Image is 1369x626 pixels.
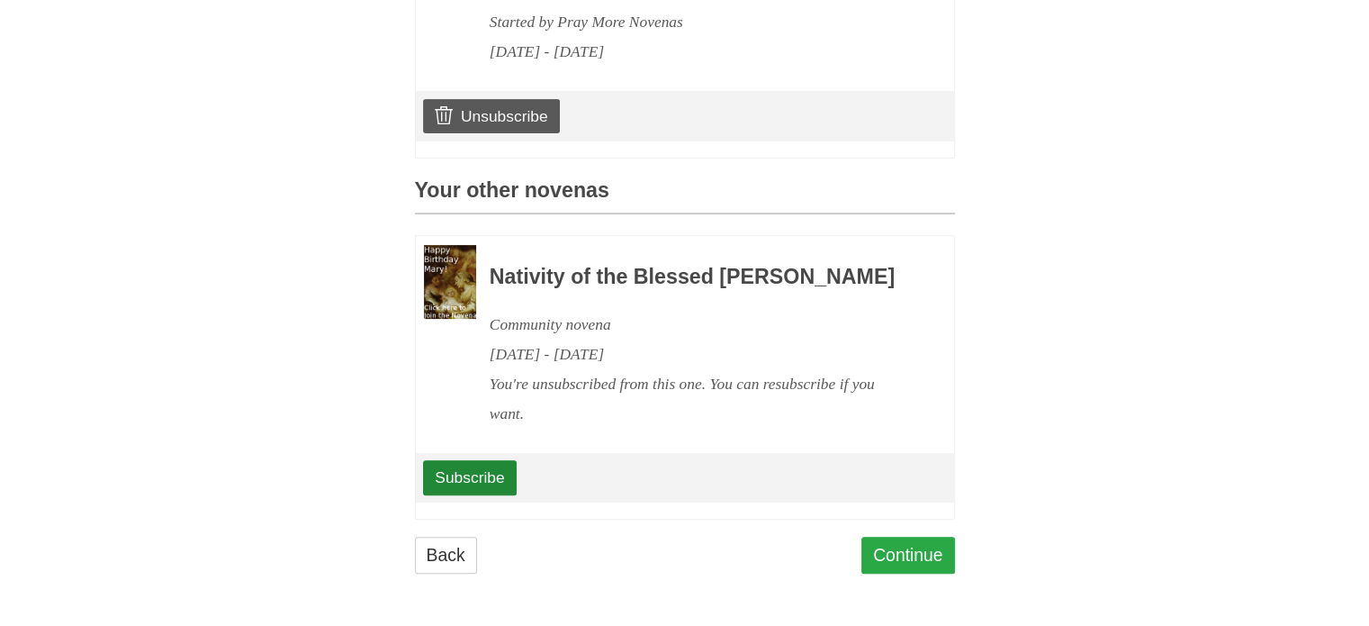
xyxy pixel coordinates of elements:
[415,537,477,574] a: Back
[424,245,476,319] img: Novena image
[415,179,955,214] h3: Your other novenas
[490,7,905,37] div: Started by Pray More Novenas
[423,460,516,494] a: Subscribe
[861,537,955,574] a: Continue
[490,37,905,67] div: [DATE] - [DATE]
[490,310,905,340] div: Community novena
[490,369,905,429] div: You're unsubscribed from this one. You can resubscribe if you want.
[490,340,905,369] div: [DATE] - [DATE]
[423,99,559,133] a: Unsubscribe
[490,266,905,289] h3: Nativity of the Blessed [PERSON_NAME]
